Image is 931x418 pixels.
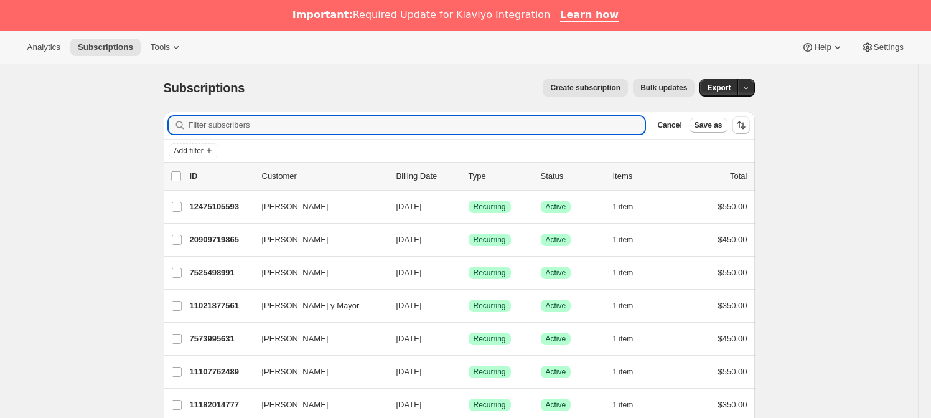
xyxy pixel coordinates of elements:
[613,334,634,344] span: 1 item
[718,301,747,310] span: $350.00
[396,202,422,211] span: [DATE]
[262,201,329,213] span: [PERSON_NAME]
[190,267,252,279] p: 7525498991
[707,83,731,93] span: Export
[396,334,422,343] span: [DATE]
[474,367,506,377] span: Recurring
[718,367,747,376] span: $550.00
[190,201,252,213] p: 12475105593
[78,42,133,52] span: Subscriptions
[190,363,747,381] div: 11107762489[PERSON_NAME][DATE]SuccessRecurringSuccessActive1 item$550.00
[652,118,686,133] button: Cancel
[613,396,647,414] button: 1 item
[174,146,204,156] span: Add filter
[718,235,747,244] span: $450.00
[396,268,422,277] span: [DATE]
[613,367,634,377] span: 1 item
[255,263,379,283] button: [PERSON_NAME]
[190,333,252,345] p: 7573995631
[546,268,566,278] span: Active
[255,296,379,316] button: [PERSON_NAME] y Mayor
[640,83,687,93] span: Bulk updates
[699,79,738,97] button: Export
[730,170,747,183] p: Total
[262,333,329,345] span: [PERSON_NAME]
[70,39,141,56] button: Subscriptions
[262,366,329,378] span: [PERSON_NAME]
[189,116,645,134] input: Filter subscribers
[262,300,360,312] span: [PERSON_NAME] y Mayor
[633,79,695,97] button: Bulk updates
[164,81,245,95] span: Subscriptions
[474,268,506,278] span: Recurring
[613,301,634,311] span: 1 item
[546,235,566,245] span: Active
[690,118,727,133] button: Save as
[546,367,566,377] span: Active
[396,400,422,409] span: [DATE]
[255,395,379,415] button: [PERSON_NAME]
[190,300,252,312] p: 11021877561
[613,264,647,282] button: 1 item
[190,297,747,315] div: 11021877561[PERSON_NAME] y Mayor[DATE]SuccessRecurringSuccessActive1 item$350.00
[474,400,506,410] span: Recurring
[190,170,747,183] div: IDCustomerBilling DateTypeStatusItemsTotal
[255,230,379,250] button: [PERSON_NAME]
[541,170,603,183] p: Status
[874,42,904,52] span: Settings
[546,334,566,344] span: Active
[613,400,634,410] span: 1 item
[474,301,506,311] span: Recurring
[255,197,379,217] button: [PERSON_NAME]
[560,9,619,22] a: Learn how
[613,330,647,348] button: 1 item
[613,198,647,216] button: 1 item
[474,202,506,212] span: Recurring
[396,235,422,244] span: [DATE]
[190,396,747,414] div: 11182014777[PERSON_NAME][DATE]SuccessRecurringSuccessActive1 item$350.00
[613,297,647,315] button: 1 item
[151,42,170,52] span: Tools
[546,301,566,311] span: Active
[613,268,634,278] span: 1 item
[190,231,747,249] div: 20909719865[PERSON_NAME][DATE]SuccessRecurringSuccessActive1 item$450.00
[190,170,252,183] p: ID
[550,83,620,93] span: Create subscription
[396,170,459,183] p: Billing Date
[613,202,634,212] span: 1 item
[814,42,831,52] span: Help
[190,198,747,216] div: 12475105593[PERSON_NAME][DATE]SuccessRecurringSuccessActive1 item$550.00
[262,399,329,411] span: [PERSON_NAME]
[695,120,723,130] span: Save as
[396,367,422,376] span: [DATE]
[190,330,747,348] div: 7573995631[PERSON_NAME][DATE]SuccessRecurringSuccessActive1 item$450.00
[474,334,506,344] span: Recurring
[292,9,353,21] b: Important:
[169,143,218,158] button: Add filter
[255,362,379,382] button: [PERSON_NAME]
[546,202,566,212] span: Active
[143,39,190,56] button: Tools
[718,268,747,277] span: $550.00
[262,234,329,246] span: [PERSON_NAME]
[190,234,252,246] p: 20909719865
[613,170,675,183] div: Items
[718,334,747,343] span: $450.00
[732,116,750,134] button: Sort the results
[20,39,68,56] button: Analytics
[543,79,628,97] button: Create subscription
[262,170,386,183] p: Customer
[718,202,747,211] span: $550.00
[292,9,550,21] div: Required Update for Klaviyo Integration
[854,39,911,56] button: Settings
[613,231,647,249] button: 1 item
[718,400,747,409] span: $350.00
[546,400,566,410] span: Active
[474,235,506,245] span: Recurring
[794,39,851,56] button: Help
[190,366,252,378] p: 11107762489
[657,120,681,130] span: Cancel
[255,329,379,349] button: [PERSON_NAME]
[396,301,422,310] span: [DATE]
[190,399,252,411] p: 11182014777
